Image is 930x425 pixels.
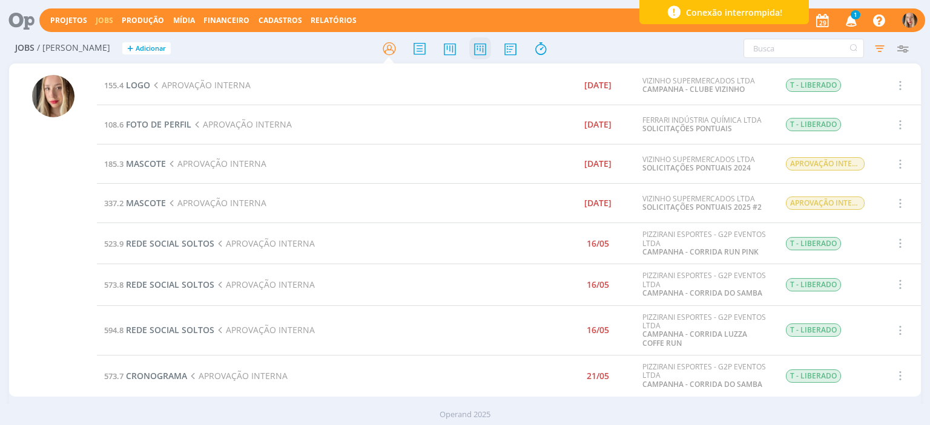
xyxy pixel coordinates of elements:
a: CAMPANHA - CORRIDA DO SAMBA [642,379,762,389]
button: Financeiro [200,16,253,25]
span: CRONOGRAMA [126,370,187,381]
span: 1 [851,10,860,19]
a: 155.4LOGO [104,79,150,91]
button: Relatórios [307,16,360,25]
span: T - LIBERADO [786,79,841,92]
a: SOLICITAÇÕES PONTUAIS 2025 #2 [642,202,762,212]
span: 594.8 [104,325,124,336]
button: +Adicionar [122,42,171,55]
a: Produção [122,15,164,25]
a: Projetos [50,15,87,25]
img: T [902,13,917,28]
div: PIZZIRANI ESPORTES - G2P EVENTOS LTDA [642,230,767,256]
button: Mídia [170,16,199,25]
a: Relatórios [311,15,357,25]
span: 573.8 [104,279,124,290]
div: [DATE] [584,120,612,129]
button: Cadastros [255,16,306,25]
span: MASCOTE [126,158,166,169]
button: T [902,10,918,31]
div: 16/05 [587,326,609,334]
span: T - LIBERADO [786,369,841,383]
input: Busca [744,39,864,58]
a: CAMPANHA - CORRIDA DO SAMBA [642,288,762,298]
span: APROVAÇÃO INTERNA [166,158,266,169]
span: T - LIBERADO [786,118,841,131]
button: Projetos [47,16,91,25]
button: Jobs [92,16,117,25]
span: REDE SOCIAL SOLTOS [126,324,214,336]
div: VIZINHO SUPERMERCADOS LTDA [642,77,767,94]
a: SOLICITAÇÕES PONTUAIS [642,123,732,134]
a: 573.7CRONOGRAMA [104,370,187,381]
span: APROVAÇÃO INTERNA [786,157,865,170]
span: APROVAÇÃO INTERNA [214,279,314,290]
span: APROVAÇÃO INTERNA [214,238,314,249]
button: Produção [118,16,168,25]
span: / [PERSON_NAME] [37,43,110,53]
span: APROVAÇÃO INTERNA [187,370,287,381]
a: 337.2MASCOTE [104,197,166,209]
span: APROVAÇÃO INTERNA [150,79,250,91]
div: [DATE] [584,160,612,168]
span: REDE SOCIAL SOLTOS [126,238,214,249]
div: [DATE] [584,81,612,89]
span: 155.4 [104,80,124,91]
div: PIZZIRANI ESPORTES - G2P EVENTOS LTDA [642,363,767,389]
div: PIZZIRANI ESPORTES - G2P EVENTOS LTDA [642,313,767,348]
span: 108.6 [104,119,124,130]
span: FOTO DE PERFIL [126,118,191,130]
span: 337.2 [104,198,124,209]
div: 16/05 [587,281,609,289]
span: Conexão interrompida! [686,6,782,19]
span: 523.9 [104,238,124,249]
a: 523.9REDE SOCIAL SOLTOS [104,238,214,249]
span: APROVAÇÃO INTERNA [191,118,291,130]
span: MASCOTE [126,197,166,209]
span: T - LIBERADO [786,237,841,250]
div: 21/05 [587,372,609,380]
span: Jobs [15,43,35,53]
a: 594.8REDE SOCIAL SOLTOS [104,324,214,336]
a: Jobs [96,15,113,25]
span: Adicionar [136,45,166,53]
span: 573.7 [104,371,124,381]
a: 185.3MASCOTE [104,158,166,169]
a: CAMPANHA - CLUBE VIZINHO [642,84,745,94]
span: APROVAÇÃO INTERNA [786,196,865,210]
span: LOGO [126,79,150,91]
a: CAMPANHA - CORRIDA LUZZA COFFE RUN [642,329,747,348]
span: APROVAÇÃO INTERNA [214,324,314,336]
div: [DATE] [584,199,612,207]
span: APROVAÇÃO INTERNA [166,197,266,209]
a: 573.8REDE SOCIAL SOLTOS [104,279,214,290]
span: Cadastros [259,15,302,25]
div: VIZINHO SUPERMERCADOS LTDA [642,155,767,173]
span: 185.3 [104,158,124,169]
div: 16/05 [587,239,609,248]
img: T [32,75,74,117]
span: REDE SOCIAL SOLTOS [126,279,214,290]
a: 108.6FOTO DE PERFIL [104,118,191,130]
a: CAMPANHA - CORRIDA RUN PINK [642,247,759,257]
button: 1 [838,10,863,31]
div: FERRARI INDÚSTRIA QUÍMICA LTDA [642,116,767,134]
a: Financeiro [203,15,249,25]
a: Mídia [173,15,195,25]
span: + [127,42,133,55]
a: SOLICITAÇÕES PONTUAIS 2024 [642,163,751,173]
div: VIZINHO SUPERMERCADOS LTDA [642,195,767,212]
span: T - LIBERADO [786,323,841,337]
span: T - LIBERADO [786,278,841,291]
div: PIZZIRANI ESPORTES - G2P EVENTOS LTDA [642,271,767,297]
